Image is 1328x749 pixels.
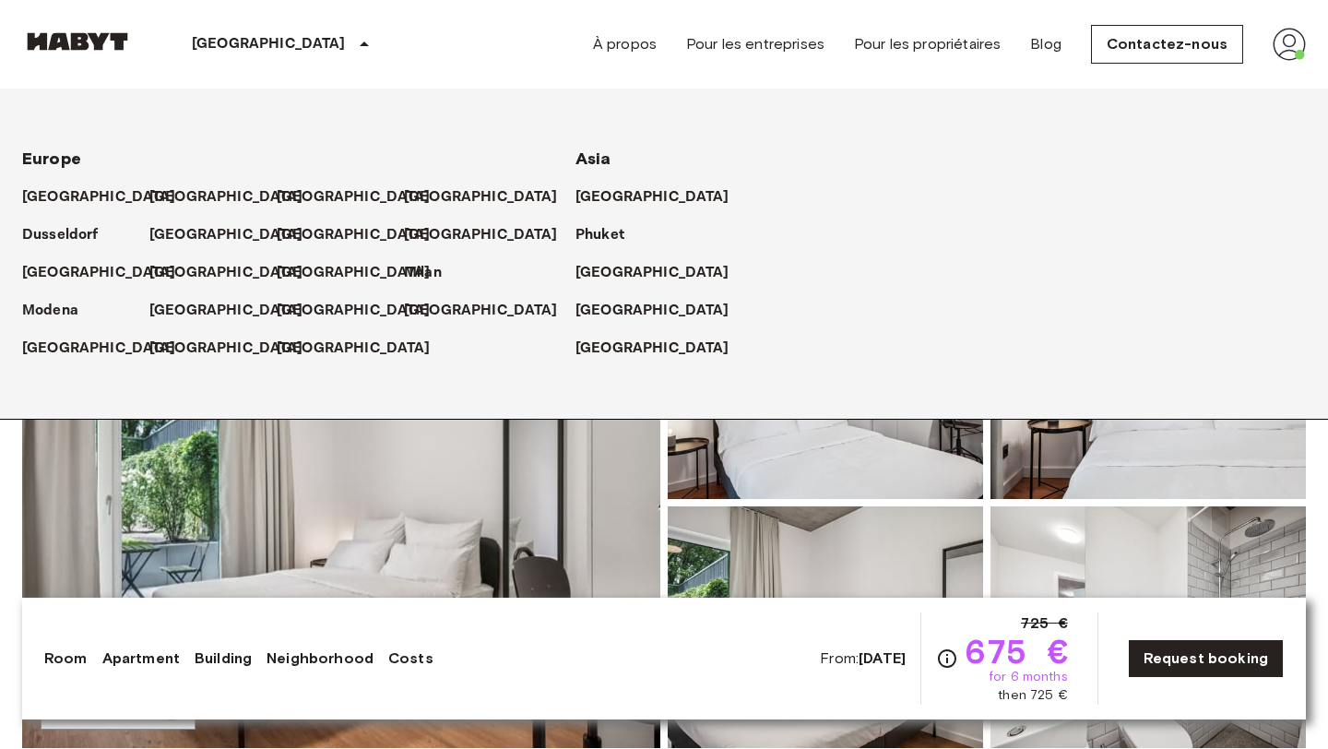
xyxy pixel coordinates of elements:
p: [GEOGRAPHIC_DATA] [22,338,176,360]
p: [GEOGRAPHIC_DATA] [404,186,558,208]
a: [GEOGRAPHIC_DATA] [149,186,322,208]
svg: Check cost overview for full price breakdown. Please note that discounts apply to new joiners onl... [936,648,958,670]
a: [GEOGRAPHIC_DATA] [149,338,322,360]
a: [GEOGRAPHIC_DATA] [149,224,322,246]
p: [GEOGRAPHIC_DATA] [404,224,558,246]
p: Dusseldorf [22,224,99,246]
img: Habyt [22,32,133,51]
a: [GEOGRAPHIC_DATA] [575,300,748,322]
img: avatar [1273,28,1306,61]
a: [GEOGRAPHIC_DATA] [149,300,322,322]
a: [GEOGRAPHIC_DATA] [277,186,449,208]
img: Picture of unit DE-01-259-004-03Q [990,506,1306,748]
p: [GEOGRAPHIC_DATA] [149,186,303,208]
span: Asia [575,149,611,169]
span: 675 € [966,635,1068,668]
a: [GEOGRAPHIC_DATA] [575,186,748,208]
p: [GEOGRAPHIC_DATA] [149,224,303,246]
p: [GEOGRAPHIC_DATA] [404,300,558,322]
a: [GEOGRAPHIC_DATA] [404,224,576,246]
a: Room [44,648,88,670]
p: Phuket [575,224,624,246]
p: [GEOGRAPHIC_DATA] [22,262,176,284]
p: [GEOGRAPHIC_DATA] [149,262,303,284]
p: [GEOGRAPHIC_DATA] [277,224,431,246]
a: Apartment [102,648,180,670]
a: [GEOGRAPHIC_DATA] [277,338,449,360]
span: then 725 € [998,686,1068,705]
p: [GEOGRAPHIC_DATA] [22,186,176,208]
a: [GEOGRAPHIC_DATA] [22,262,195,284]
a: [GEOGRAPHIC_DATA] [149,262,322,284]
a: Blog [1030,33,1061,55]
a: Modena [22,300,97,322]
a: [GEOGRAPHIC_DATA] [277,224,449,246]
p: [GEOGRAPHIC_DATA] [277,262,431,284]
p: Modena [22,300,78,322]
p: [GEOGRAPHIC_DATA] [149,338,303,360]
a: Pour les entreprises [686,33,824,55]
p: [GEOGRAPHIC_DATA] [192,33,346,55]
a: Request booking [1128,639,1284,678]
a: [GEOGRAPHIC_DATA] [277,262,449,284]
a: Milan [404,262,460,284]
a: Contactez-nous [1091,25,1243,64]
p: [GEOGRAPHIC_DATA] [277,300,431,322]
a: [GEOGRAPHIC_DATA] [404,300,576,322]
a: Costs [388,648,433,670]
p: Milan [404,262,442,284]
a: [GEOGRAPHIC_DATA] [575,262,748,284]
a: Neighborhood [267,648,373,670]
p: [GEOGRAPHIC_DATA] [277,338,431,360]
a: [GEOGRAPHIC_DATA] [575,338,748,360]
span: 725 € [1021,612,1068,635]
p: [GEOGRAPHIC_DATA] [149,300,303,322]
b: [DATE] [859,649,906,667]
span: From: [820,648,906,669]
p: [GEOGRAPHIC_DATA] [575,338,729,360]
span: for 6 months [989,668,1068,686]
span: Europe [22,149,81,169]
p: [GEOGRAPHIC_DATA] [575,186,729,208]
a: Phuket [575,224,643,246]
a: Dusseldorf [22,224,117,246]
a: Pour les propriétaires [854,33,1001,55]
a: À propos [593,33,657,55]
img: Picture of unit DE-01-259-004-03Q [668,506,983,748]
p: [GEOGRAPHIC_DATA] [575,300,729,322]
a: [GEOGRAPHIC_DATA] [277,300,449,322]
a: [GEOGRAPHIC_DATA] [22,186,195,208]
a: [GEOGRAPHIC_DATA] [404,186,576,208]
p: [GEOGRAPHIC_DATA] [277,186,431,208]
a: Building [195,648,252,670]
p: [GEOGRAPHIC_DATA] [575,262,729,284]
img: Marketing picture of unit DE-01-259-004-03Q [22,257,660,748]
a: [GEOGRAPHIC_DATA] [22,338,195,360]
